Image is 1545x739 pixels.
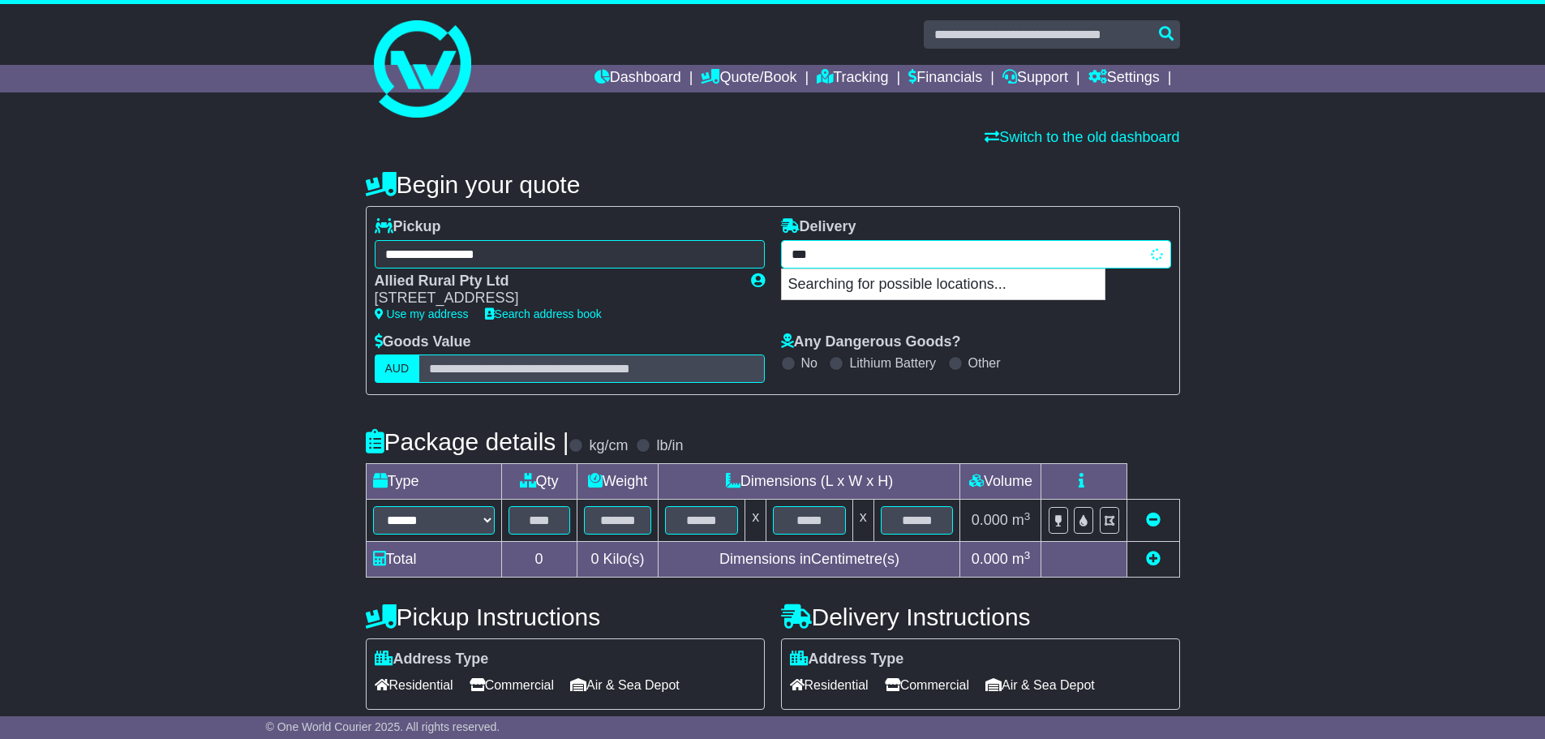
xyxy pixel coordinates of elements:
[375,672,453,698] span: Residential
[485,307,602,320] a: Search address book
[594,65,681,92] a: Dashboard
[590,551,599,567] span: 0
[577,464,659,500] td: Weight
[1002,65,1068,92] a: Support
[781,333,961,351] label: Any Dangerous Goods?
[501,464,577,500] td: Qty
[701,65,796,92] a: Quote/Book
[972,551,1008,567] span: 0.000
[782,269,1105,300] p: Searching for possible locations...
[470,672,554,698] span: Commercial
[781,218,856,236] label: Delivery
[366,604,765,630] h4: Pickup Instructions
[801,355,818,371] label: No
[375,307,469,320] a: Use my address
[790,651,904,668] label: Address Type
[745,500,766,542] td: x
[972,512,1008,528] span: 0.000
[908,65,982,92] a: Financials
[781,604,1180,630] h4: Delivery Instructions
[375,354,420,383] label: AUD
[375,333,471,351] label: Goods Value
[570,672,680,698] span: Air & Sea Depot
[849,355,936,371] label: Lithium Battery
[1146,512,1161,528] a: Remove this item
[985,672,1095,698] span: Air & Sea Depot
[968,355,1001,371] label: Other
[589,437,628,455] label: kg/cm
[1012,512,1031,528] span: m
[985,129,1179,145] a: Switch to the old dashboard
[960,464,1041,500] td: Volume
[656,437,683,455] label: lb/in
[852,500,873,542] td: x
[501,542,577,578] td: 0
[659,542,960,578] td: Dimensions in Centimetre(s)
[366,428,569,455] h4: Package details |
[266,720,500,733] span: © One World Courier 2025. All rights reserved.
[366,542,501,578] td: Total
[375,273,735,290] div: Allied Rural Pty Ltd
[1012,551,1031,567] span: m
[1088,65,1160,92] a: Settings
[366,464,501,500] td: Type
[885,672,969,698] span: Commercial
[577,542,659,578] td: Kilo(s)
[817,65,888,92] a: Tracking
[659,464,960,500] td: Dimensions (L x W x H)
[1024,510,1031,522] sup: 3
[1146,551,1161,567] a: Add new item
[1024,549,1031,561] sup: 3
[375,218,441,236] label: Pickup
[781,240,1171,269] typeahead: Please provide city
[366,171,1180,198] h4: Begin your quote
[790,672,869,698] span: Residential
[375,290,735,307] div: [STREET_ADDRESS]
[375,651,489,668] label: Address Type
